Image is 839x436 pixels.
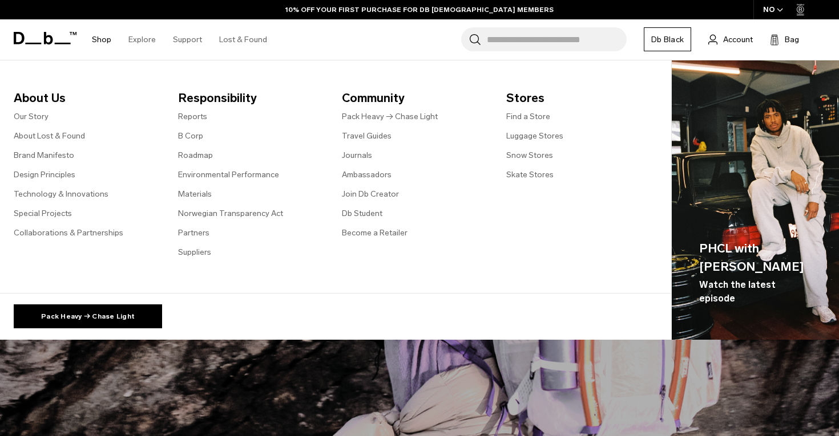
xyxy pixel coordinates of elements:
a: About Lost & Found [14,130,85,142]
span: Responsibility [178,89,324,107]
a: 10% OFF YOUR FIRST PURCHASE FOR DB [DEMOGRAPHIC_DATA] MEMBERS [285,5,554,15]
a: Our Story [14,111,49,123]
a: Design Principles [14,169,75,181]
a: Luggage Stores [506,130,563,142]
a: Snow Stores [506,149,553,161]
a: Journals [342,149,372,161]
a: Shop [92,19,111,60]
a: Collaborations & Partnerships [14,227,123,239]
a: PHCL with [PERSON_NAME] Watch the latest episode Db [672,60,839,340]
a: Find a Store [506,111,550,123]
a: Roadmap [178,149,213,161]
a: Norwegian Transparency Act [178,207,283,219]
a: Partners [178,227,209,239]
a: Skate Stores [506,169,554,181]
a: Db Student [342,207,382,219]
a: Environmental Performance [178,169,279,181]
a: Ambassadors [342,169,392,181]
a: Travel Guides [342,130,392,142]
a: Special Projects [14,207,72,219]
span: PHCL with [PERSON_NAME] [699,239,812,275]
a: Join Db Creator [342,188,399,200]
button: Bag [770,32,799,46]
span: Community [342,89,488,107]
span: Bag [785,34,799,46]
span: Stores [506,89,652,107]
a: Db Black [644,27,691,51]
a: Technology & Innovations [14,188,108,200]
a: Pack Heavy → Chase Light [342,111,438,123]
a: Pack Heavy → Chase Light [14,304,162,328]
a: Account [708,32,753,46]
span: About Us [14,89,160,107]
span: Watch the latest episode [699,278,812,305]
a: Materials [178,188,212,200]
a: B Corp [178,130,203,142]
a: Brand Manifesto [14,149,74,161]
a: Support [173,19,202,60]
nav: Main Navigation [83,19,276,60]
span: Account [723,34,753,46]
a: Reports [178,111,207,123]
a: Lost & Found [219,19,267,60]
a: Become a Retailer [342,227,408,239]
a: Explore [128,19,156,60]
a: Suppliers [178,246,211,258]
img: Db [672,60,839,340]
